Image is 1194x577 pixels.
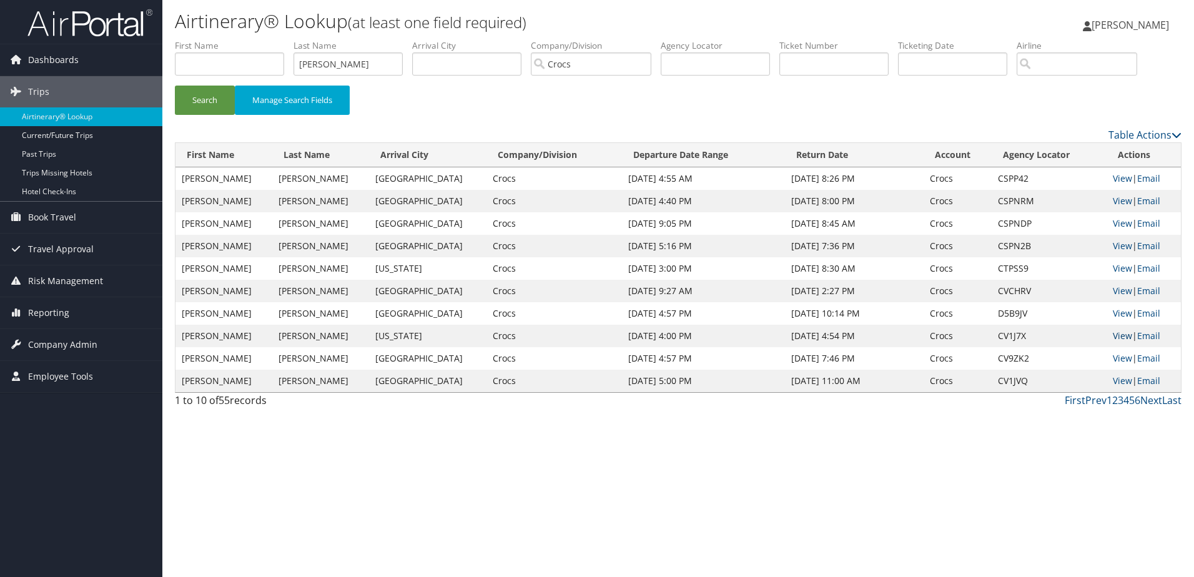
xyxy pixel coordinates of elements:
[486,370,622,392] td: Crocs
[175,39,294,52] label: First Name
[219,393,230,407] span: 55
[992,257,1107,280] td: CTPSS9
[1113,195,1132,207] a: View
[369,347,486,370] td: [GEOGRAPHIC_DATA]
[1107,257,1181,280] td: |
[622,325,786,347] td: [DATE] 4:00 PM
[28,202,76,233] span: Book Travel
[1123,393,1129,407] a: 4
[272,370,369,392] td: [PERSON_NAME]
[622,370,786,392] td: [DATE] 5:00 PM
[622,302,786,325] td: [DATE] 4:57 PM
[272,280,369,302] td: [PERSON_NAME]
[1137,330,1160,342] a: Email
[785,347,924,370] td: [DATE] 7:46 PM
[486,325,622,347] td: Crocs
[992,235,1107,257] td: CSPN2B
[992,167,1107,190] td: CSPP42
[992,302,1107,325] td: D5B9JV
[1129,393,1135,407] a: 5
[1137,262,1160,274] a: Email
[1113,352,1132,364] a: View
[1137,240,1160,252] a: Email
[1140,393,1162,407] a: Next
[175,370,272,392] td: [PERSON_NAME]
[28,361,93,392] span: Employee Tools
[175,8,846,34] h1: Airtinerary® Lookup
[1118,393,1123,407] a: 3
[486,212,622,235] td: Crocs
[175,167,272,190] td: [PERSON_NAME]
[235,86,350,115] button: Manage Search Fields
[924,257,992,280] td: Crocs
[992,212,1107,235] td: CSPNDP
[175,280,272,302] td: [PERSON_NAME]
[622,212,786,235] td: [DATE] 9:05 PM
[1135,393,1140,407] a: 6
[1113,217,1132,229] a: View
[785,143,924,167] th: Return Date: activate to sort column ascending
[1107,302,1181,325] td: |
[779,39,898,52] label: Ticket Number
[1113,262,1132,274] a: View
[924,280,992,302] td: Crocs
[992,143,1107,167] th: Agency Locator: activate to sort column ascending
[622,143,786,167] th: Departure Date Range: activate to sort column ascending
[785,280,924,302] td: [DATE] 2:27 PM
[28,234,94,265] span: Travel Approval
[486,257,622,280] td: Crocs
[175,212,272,235] td: [PERSON_NAME]
[785,257,924,280] td: [DATE] 8:30 AM
[412,39,531,52] label: Arrival City
[992,190,1107,212] td: CSPNRM
[369,143,486,167] th: Arrival City: activate to sort column ascending
[369,257,486,280] td: [US_STATE]
[785,302,924,325] td: [DATE] 10:14 PM
[661,39,779,52] label: Agency Locator
[531,39,661,52] label: Company/Division
[785,235,924,257] td: [DATE] 7:36 PM
[369,167,486,190] td: [GEOGRAPHIC_DATA]
[369,302,486,325] td: [GEOGRAPHIC_DATA]
[1113,307,1132,319] a: View
[272,235,369,257] td: [PERSON_NAME]
[1137,307,1160,319] a: Email
[924,347,992,370] td: Crocs
[369,235,486,257] td: [GEOGRAPHIC_DATA]
[175,393,413,414] div: 1 to 10 of records
[1137,375,1160,387] a: Email
[924,325,992,347] td: Crocs
[1137,195,1160,207] a: Email
[486,302,622,325] td: Crocs
[1065,393,1085,407] a: First
[785,190,924,212] td: [DATE] 8:00 PM
[622,280,786,302] td: [DATE] 9:27 AM
[1113,285,1132,297] a: View
[1107,143,1181,167] th: Actions
[272,347,369,370] td: [PERSON_NAME]
[898,39,1017,52] label: Ticketing Date
[622,347,786,370] td: [DATE] 4:57 PM
[175,235,272,257] td: [PERSON_NAME]
[1112,393,1118,407] a: 2
[1107,235,1181,257] td: |
[924,302,992,325] td: Crocs
[622,190,786,212] td: [DATE] 4:40 PM
[486,235,622,257] td: Crocs
[785,212,924,235] td: [DATE] 8:45 AM
[272,325,369,347] td: [PERSON_NAME]
[28,265,103,297] span: Risk Management
[924,370,992,392] td: Crocs
[369,370,486,392] td: [GEOGRAPHIC_DATA]
[272,143,369,167] th: Last Name: activate to sort column ascending
[175,86,235,115] button: Search
[272,257,369,280] td: [PERSON_NAME]
[28,329,97,360] span: Company Admin
[175,347,272,370] td: [PERSON_NAME]
[785,167,924,190] td: [DATE] 8:26 PM
[1085,393,1107,407] a: Prev
[992,280,1107,302] td: CVCHRV
[175,143,272,167] th: First Name: activate to sort column ascending
[1137,172,1160,184] a: Email
[992,347,1107,370] td: CV9ZK2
